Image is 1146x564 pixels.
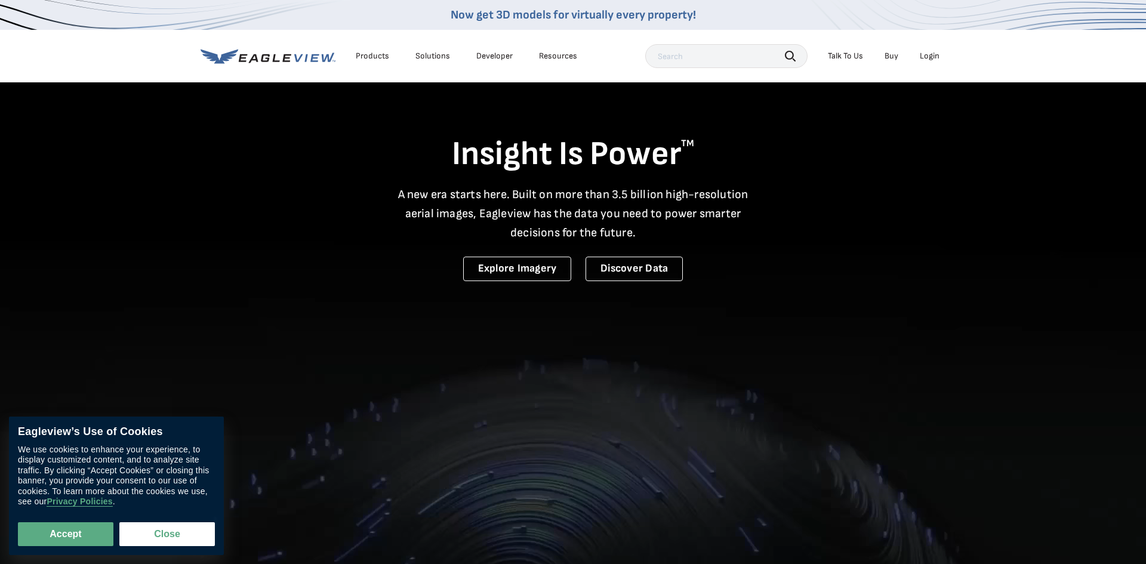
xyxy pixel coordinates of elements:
[201,134,945,175] h1: Insight Is Power
[681,138,694,149] sup: TM
[476,51,513,61] a: Developer
[18,522,113,546] button: Accept
[390,185,756,242] p: A new era starts here. Built on more than 3.5 billion high-resolution aerial images, Eagleview ha...
[463,257,572,281] a: Explore Imagery
[47,497,112,507] a: Privacy Policies
[18,426,215,439] div: Eagleview’s Use of Cookies
[920,51,939,61] div: Login
[119,522,215,546] button: Close
[885,51,898,61] a: Buy
[415,51,450,61] div: Solutions
[828,51,863,61] div: Talk To Us
[645,44,808,68] input: Search
[586,257,683,281] a: Discover Data
[539,51,577,61] div: Resources
[18,445,215,507] div: We use cookies to enhance your experience, to display customized content, and to analyze site tra...
[451,8,696,22] a: Now get 3D models for virtually every property!
[356,51,389,61] div: Products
